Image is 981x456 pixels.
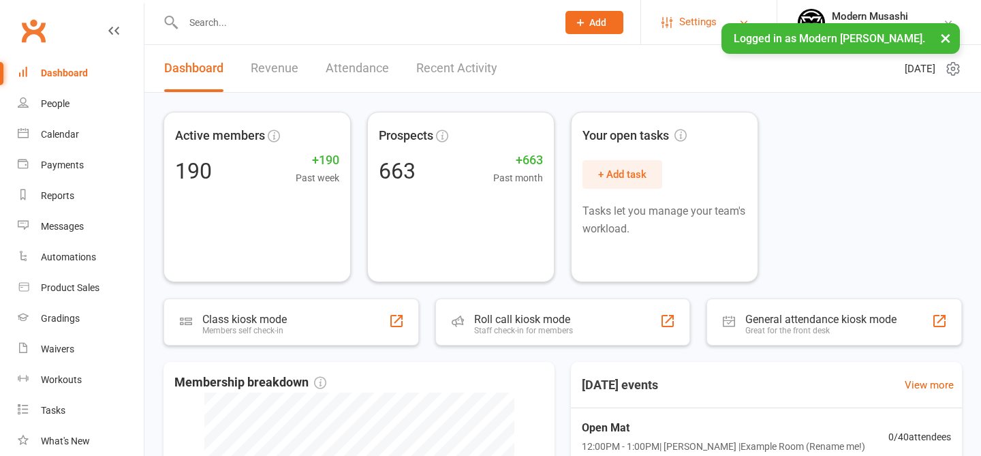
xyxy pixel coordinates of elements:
[296,170,339,185] span: Past week
[41,436,90,446] div: What's New
[905,61,935,77] span: [DATE]
[582,160,662,189] button: + Add task
[41,190,74,201] div: Reports
[888,429,951,444] span: 0 / 40 attendees
[41,221,84,232] div: Messages
[679,7,717,37] span: Settings
[41,159,84,170] div: Payments
[18,395,144,426] a: Tasks
[41,282,99,293] div: Product Sales
[175,160,212,182] div: 190
[474,326,573,335] div: Staff check-in for members
[905,377,954,393] a: View more
[18,119,144,150] a: Calendar
[18,89,144,119] a: People
[571,373,669,397] h3: [DATE] events
[41,405,65,416] div: Tasks
[565,11,623,34] button: Add
[379,160,416,182] div: 663
[493,170,543,185] span: Past month
[745,326,897,335] div: Great for the front desk
[474,313,573,326] div: Roll call kiosk mode
[164,45,223,92] a: Dashboard
[589,17,606,28] span: Add
[251,45,298,92] a: Revenue
[832,10,939,22] div: Modern Musashi
[582,126,687,146] span: Your open tasks
[18,211,144,242] a: Messages
[493,151,543,170] span: +663
[798,9,825,36] img: thumb_image1750915221.png
[175,126,265,146] span: Active members
[41,374,82,385] div: Workouts
[174,373,326,393] span: Membership breakdown
[326,45,389,92] a: Attendance
[18,365,144,395] a: Workouts
[41,67,88,78] div: Dashboard
[41,344,74,354] div: Waivers
[18,58,144,89] a: Dashboard
[41,252,96,262] div: Automations
[734,32,925,45] span: Logged in as Modern [PERSON_NAME].
[18,242,144,273] a: Automations
[416,45,497,92] a: Recent Activity
[18,273,144,303] a: Product Sales
[202,313,287,326] div: Class kiosk mode
[41,313,80,324] div: Gradings
[41,129,79,140] div: Calendar
[745,313,897,326] div: General attendance kiosk mode
[582,419,865,437] span: Open Mat
[296,151,339,170] span: +190
[18,150,144,181] a: Payments
[379,126,433,146] span: Prospects
[582,202,747,237] p: Tasks let you manage your team's workload.
[18,303,144,334] a: Gradings
[933,23,958,52] button: ×
[41,98,69,109] div: People
[202,326,287,335] div: Members self check-in
[18,181,144,211] a: Reports
[18,334,144,365] a: Waivers
[832,22,939,35] div: Modern [PERSON_NAME]
[582,439,865,454] span: 12:00PM - 1:00PM | [PERSON_NAME] | Example Room (Rename me!)
[16,14,50,48] a: Clubworx
[179,13,548,32] input: Search...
